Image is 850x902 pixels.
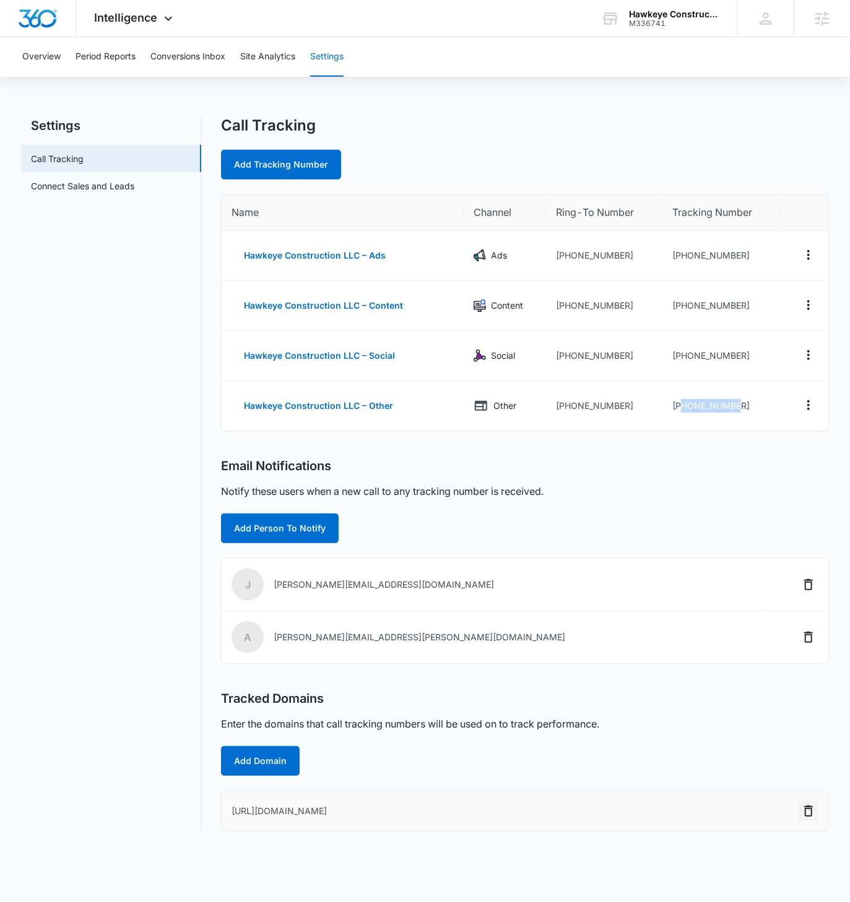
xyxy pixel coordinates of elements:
[150,37,225,77] button: Conversions Inbox
[799,801,818,821] button: Delete
[222,195,464,231] th: Name
[21,116,201,135] h2: Settings
[493,399,516,413] p: Other
[310,37,344,77] button: Settings
[95,11,158,24] span: Intelligence
[546,195,662,231] th: Ring-To Number
[799,345,818,365] button: Actions
[222,611,767,663] td: [PERSON_NAME][EMAIL_ADDRESS][PERSON_NAME][DOMAIN_NAME]
[221,484,544,499] p: Notify these users when a new call to any tracking number is received.
[232,291,415,320] button: Hawkeye Construction LLC – Content
[799,295,818,315] button: Actions
[799,245,818,265] button: Actions
[662,231,781,281] td: [PHONE_NUMBER]
[232,569,264,601] span: J
[232,241,398,270] button: Hawkeye Construction LLC – Ads
[662,381,781,431] td: [PHONE_NUMBER]
[474,299,486,312] img: Content
[546,381,662,431] td: [PHONE_NUMBER]
[222,559,767,611] td: [PERSON_NAME][EMAIL_ADDRESS][DOMAIN_NAME]
[546,231,662,281] td: [PHONE_NUMBER]
[546,331,662,381] td: [PHONE_NUMBER]
[232,391,405,421] button: Hawkeye Construction LLC – Other
[222,791,673,831] td: [URL][DOMAIN_NAME]
[221,458,331,474] h2: Email Notifications
[221,716,599,731] p: Enter the domains that call tracking numbers will be used on to track performance.
[221,150,341,179] a: Add Tracking Number
[474,350,486,362] img: Social
[491,349,515,363] p: Social
[662,281,781,331] td: [PHONE_NUMBER]
[491,249,507,262] p: Ads
[31,152,84,165] a: Call Tracking
[662,195,781,231] th: Tracking Number
[76,37,136,77] button: Period Reports
[799,395,818,415] button: Actions
[491,299,523,312] p: Content
[629,9,719,19] div: account name
[629,19,719,28] div: account id
[31,179,134,192] a: Connect Sales and Leads
[221,746,300,776] button: Add Domain
[546,281,662,331] td: [PHONE_NUMBER]
[232,621,264,653] span: a
[232,341,407,371] button: Hawkeye Construction LLC – Social
[240,37,295,77] button: Site Analytics
[221,513,339,543] button: Add Person To Notify
[221,691,324,707] h2: Tracked Domains
[474,249,486,262] img: Ads
[662,331,781,381] td: [PHONE_NUMBER]
[799,627,818,647] button: Delete
[22,37,61,77] button: Overview
[221,116,316,135] h1: Call Tracking
[464,195,546,231] th: Channel
[799,575,818,595] button: Delete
